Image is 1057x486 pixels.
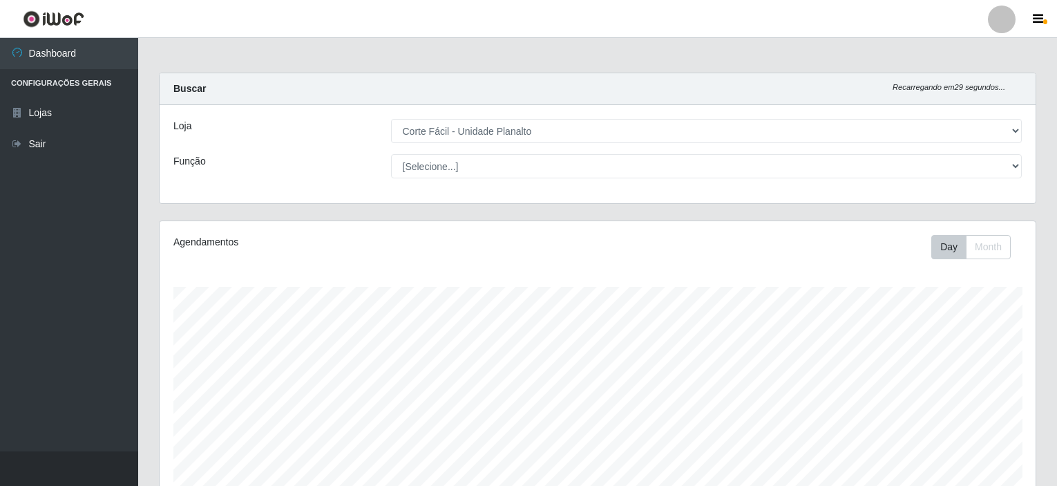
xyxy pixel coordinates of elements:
strong: Buscar [173,83,206,94]
button: Day [931,235,966,259]
img: CoreUI Logo [23,10,84,28]
i: Recarregando em 29 segundos... [893,83,1005,91]
div: Toolbar with button groups [931,235,1022,259]
label: Loja [173,119,191,133]
div: First group [931,235,1011,259]
button: Month [966,235,1011,259]
label: Função [173,154,206,169]
div: Agendamentos [173,235,515,250]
